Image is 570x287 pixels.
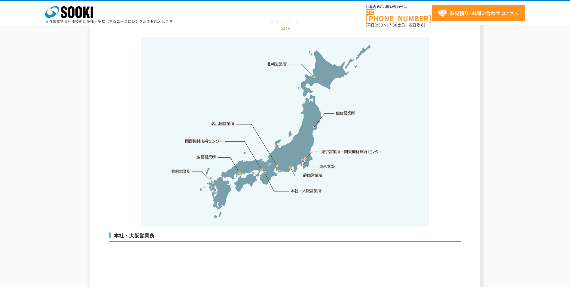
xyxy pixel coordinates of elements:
[366,9,432,22] a: [PHONE_NUMBER]
[109,25,461,31] p: base
[366,5,432,9] span: お電話でのお問い合わせは
[319,164,335,170] a: 東京本部
[387,22,398,28] span: 17:30
[432,5,525,21] a: お見積り･お問い合わせはこちら
[322,149,383,155] a: 東京営業所・関東機材技術センター
[211,121,235,127] a: 名古屋営業所
[185,138,223,144] a: 関西機材技術センター
[336,110,355,116] a: 仙台営業所
[303,172,322,178] a: 静岡営業所
[290,188,322,194] a: 本社・大阪営業所
[109,233,461,242] h3: 本社・大阪営業所
[366,22,425,28] span: (平日 ～ 土日、祝日除く)
[197,154,216,160] a: 広島営業所
[141,37,429,227] img: 事業拠点一覧
[267,61,287,67] a: 札幌営業所
[171,168,191,174] a: 福岡営業所
[438,9,518,18] span: はこちら
[450,9,500,17] strong: お見積り･お問い合わせ
[375,22,383,28] span: 8:50
[45,20,177,23] p: 日々進化する計測技術と多種・多様化するニーズにレンタルでお応えします。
